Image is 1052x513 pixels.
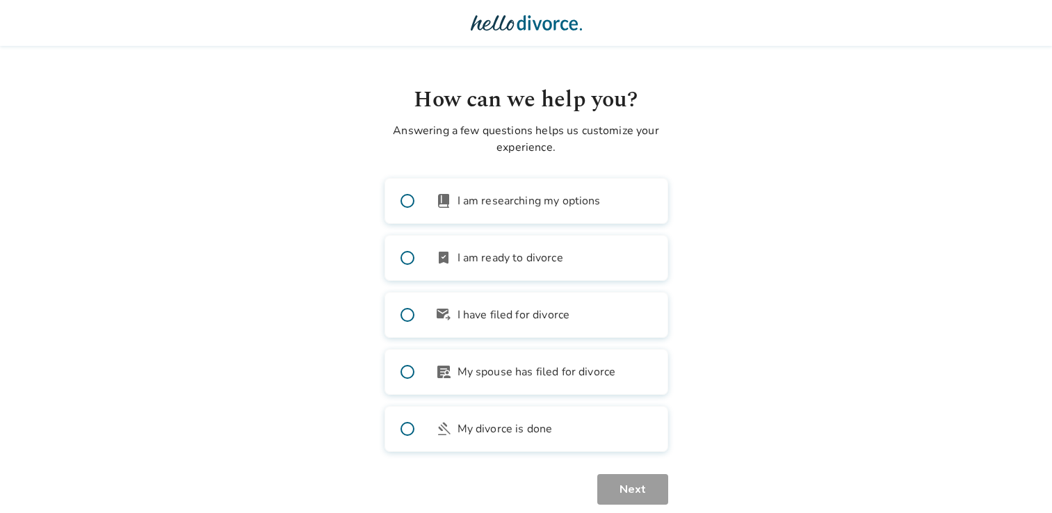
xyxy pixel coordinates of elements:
[458,193,601,209] span: I am researching my options
[458,364,616,380] span: My spouse has filed for divorce
[599,474,668,505] button: Next
[435,307,452,323] span: outgoing_mail
[435,193,452,209] span: book_2
[458,421,553,437] span: My divorce is done
[385,83,668,117] h1: How can we help you?
[385,122,668,156] p: Answering a few questions helps us customize your experience.
[435,421,452,437] span: gavel
[435,364,452,380] span: article_person
[458,307,570,323] span: I have filed for divorce
[458,250,563,266] span: I am ready to divorce
[471,9,582,37] img: Hello Divorce Logo
[435,250,452,266] span: bookmark_check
